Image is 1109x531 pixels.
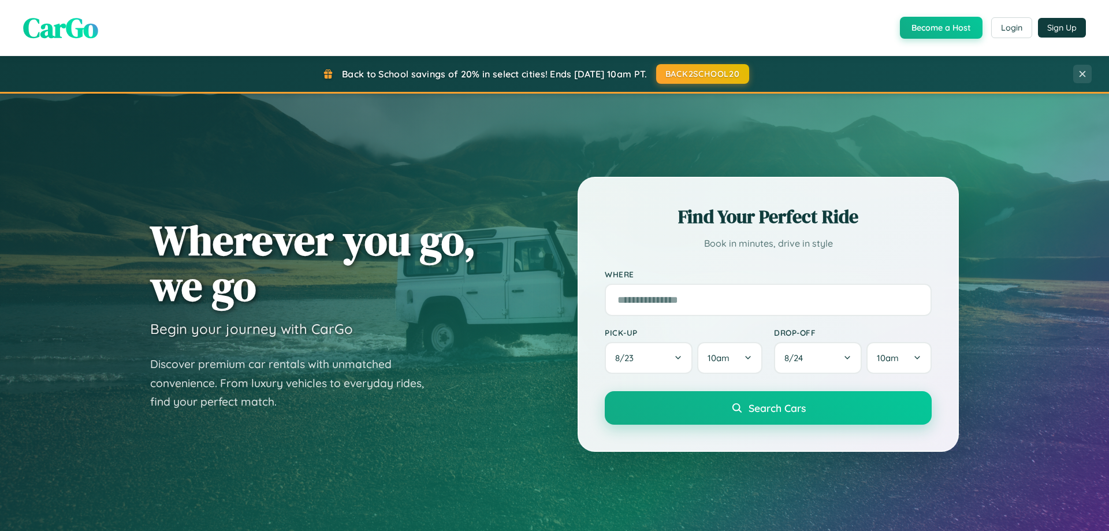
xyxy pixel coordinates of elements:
button: Login [991,17,1032,38]
button: 8/23 [605,342,693,374]
button: 10am [697,342,762,374]
span: 8 / 24 [784,352,809,363]
span: 10am [708,352,730,363]
p: Book in minutes, drive in style [605,235,932,252]
button: 10am [866,342,932,374]
button: BACK2SCHOOL20 [656,64,749,84]
span: 8 / 23 [615,352,639,363]
span: Search Cars [749,402,806,414]
span: Back to School savings of 20% in select cities! Ends [DATE] 10am PT. [342,68,647,80]
h1: Wherever you go, we go [150,217,476,309]
h3: Begin your journey with CarGo [150,320,353,337]
label: Drop-off [774,328,932,337]
button: Become a Host [900,17,983,39]
label: Pick-up [605,328,762,337]
p: Discover premium car rentals with unmatched convenience. From luxury vehicles to everyday rides, ... [150,355,439,411]
button: Sign Up [1038,18,1086,38]
span: CarGo [23,9,98,47]
span: 10am [877,352,899,363]
h2: Find Your Perfect Ride [605,204,932,229]
button: Search Cars [605,391,932,425]
button: 8/24 [774,342,862,374]
label: Where [605,269,932,279]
